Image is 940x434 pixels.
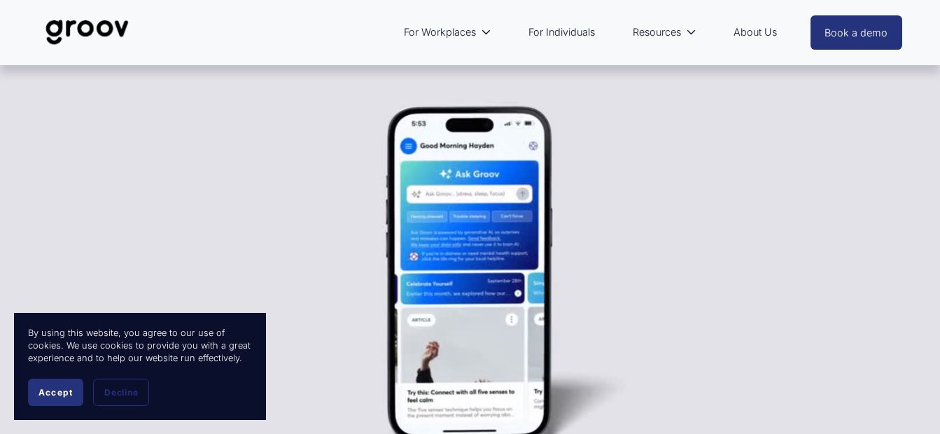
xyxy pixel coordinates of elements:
a: folder dropdown [397,16,498,48]
span: Accept [38,387,73,398]
span: Resources [633,23,681,41]
a: About Us [727,16,784,48]
span: For Workplaces [404,23,476,41]
button: Accept [28,379,83,406]
section: Cookie banner [14,313,266,420]
a: Book a demo [811,15,903,50]
button: Decline [93,379,149,406]
a: folder dropdown [626,16,703,48]
span: Decline [104,387,138,398]
img: Groov | Unlock Human Potential at Work and in Life [38,9,136,55]
p: By using this website, you agree to our use of cookies. We use cookies to provide you with a grea... [28,327,252,365]
a: For Individuals [521,16,602,48]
